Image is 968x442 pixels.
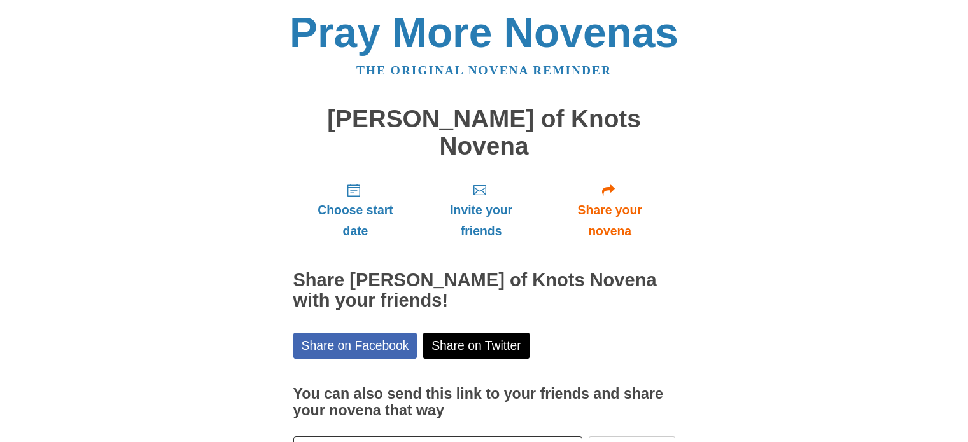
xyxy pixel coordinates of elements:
[293,270,675,311] h2: Share [PERSON_NAME] of Knots Novena with your friends!
[430,200,531,242] span: Invite your friends
[293,172,418,248] a: Choose start date
[293,333,417,359] a: Share on Facebook
[293,386,675,418] h3: You can also send this link to your friends and share your novena that way
[306,200,405,242] span: Choose start date
[417,172,544,248] a: Invite your friends
[293,106,675,160] h1: [PERSON_NAME] of Knots Novena
[290,9,678,56] a: Pray More Novenas
[545,172,675,248] a: Share your novena
[558,200,663,242] span: Share your novena
[423,333,530,359] a: Share on Twitter
[356,64,612,77] a: The original novena reminder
